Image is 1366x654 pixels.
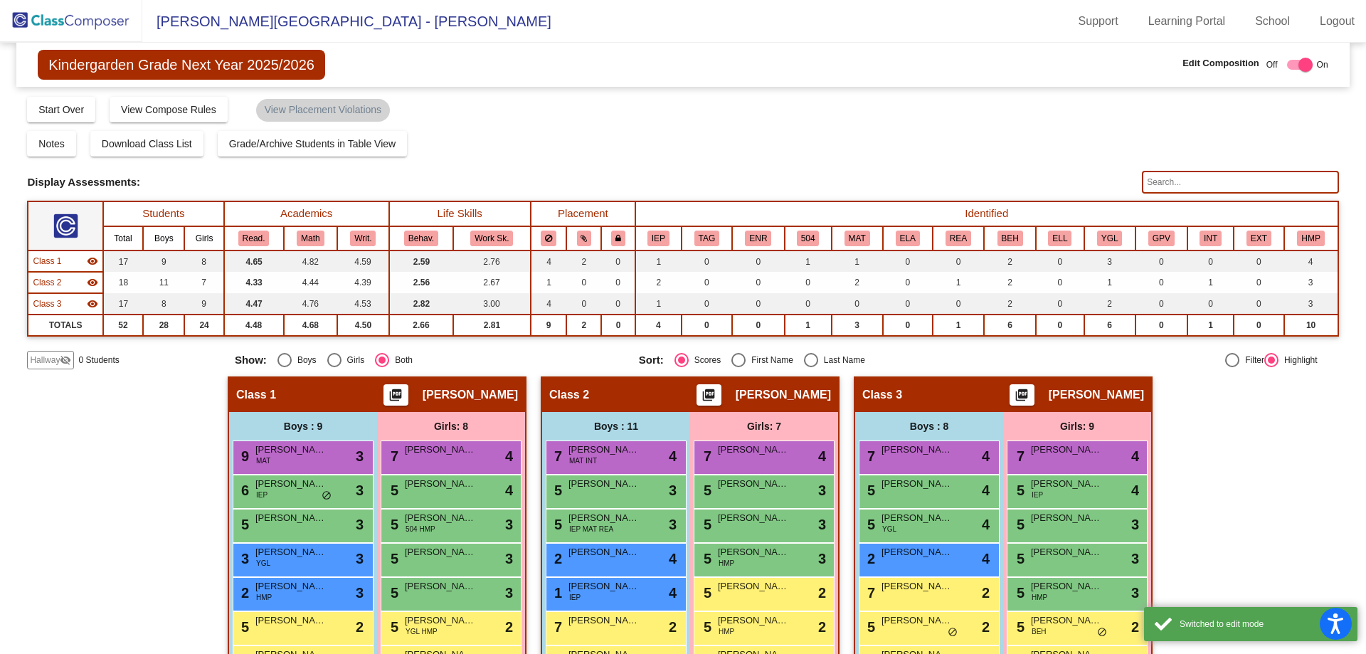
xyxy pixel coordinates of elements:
div: Girls: 7 [690,412,838,441]
span: 3 [356,480,364,501]
td: 0 [1036,250,1084,272]
span: [PERSON_NAME] [255,477,327,491]
span: do_not_disturb_alt [322,490,332,502]
td: 3.00 [453,293,531,315]
td: 0 [1234,293,1284,315]
span: [PERSON_NAME] [PERSON_NAME] [1031,443,1102,457]
span: [PERSON_NAME] [718,511,789,525]
button: ELL [1048,231,1071,246]
td: 0 [883,250,933,272]
mat-radio-group: Select an option [235,353,628,367]
td: 2.67 [453,272,531,293]
th: READ Plan [933,226,985,250]
td: 0 [1135,272,1188,293]
span: 5 [238,517,249,532]
th: Young for grade level [1084,226,1135,250]
span: 5 [864,482,875,498]
span: 5 [1013,551,1024,566]
td: 0 [682,293,732,315]
span: [PERSON_NAME] [255,443,327,457]
div: Both [389,354,413,366]
td: 0 [832,293,883,315]
td: 0 [682,315,732,336]
span: 4 [669,548,677,569]
span: [PERSON_NAME] [423,388,518,402]
td: 0 [785,272,832,293]
td: 24 [184,315,223,336]
span: MAT INT [569,455,597,466]
span: Off [1266,58,1278,71]
button: YGL [1097,231,1123,246]
td: 2.66 [389,315,453,336]
td: 0 [1234,272,1284,293]
span: 4 [669,582,677,603]
span: 4 [505,445,513,467]
td: 1 [785,250,832,272]
td: 1 [635,250,682,272]
span: 5 [864,517,875,532]
td: 0 [601,272,635,293]
span: View Compose Rules [121,104,216,115]
span: Sort: [639,354,664,366]
td: 2.81 [453,315,531,336]
span: 3 [238,551,249,566]
td: 6 [984,315,1036,336]
th: Placement [531,201,635,226]
th: Introvert [1187,226,1234,250]
mat-icon: picture_as_pdf [700,388,717,408]
th: TAG Identified [682,226,732,250]
span: 4 [505,480,513,501]
td: 2 [832,272,883,293]
button: TAG [694,231,719,246]
td: 0 [1135,315,1188,336]
th: English Language Learner [1036,226,1084,250]
mat-icon: picture_as_pdf [387,388,404,408]
td: 11 [143,272,184,293]
span: 4 [982,445,990,467]
th: Good Parent Volunteer [1135,226,1188,250]
span: Class 2 [549,388,589,402]
mat-icon: visibility [87,298,98,310]
td: 2 [984,250,1036,272]
td: 0 [1036,272,1084,293]
th: MTSS Reading [883,226,933,250]
th: MTSS Math [832,226,883,250]
th: Boys [143,226,184,250]
td: 2 [635,272,682,293]
td: 4.82 [284,250,338,272]
td: 0 [1135,293,1188,315]
div: Scores [689,354,721,366]
td: 0 [1187,293,1234,315]
td: 0 [785,293,832,315]
span: Show: [235,354,267,366]
td: 4 [635,315,682,336]
span: IEP [256,490,268,500]
span: 3 [505,548,513,569]
div: Boys : 9 [229,412,377,441]
div: Boys [292,354,317,366]
span: Class 1 [33,255,61,268]
span: [PERSON_NAME] [405,511,476,525]
input: Search... [1142,171,1338,194]
span: Grade/Archive Students in Table View [229,138,396,149]
td: 2.59 [389,250,453,272]
span: 4 [982,480,990,501]
td: 4 [531,293,567,315]
span: [PERSON_NAME] [881,443,953,457]
button: MAT [845,231,870,246]
a: Logout [1308,10,1366,33]
th: Academics [224,201,389,226]
mat-icon: visibility [87,255,98,267]
mat-icon: visibility [87,277,98,288]
span: 5 [1013,517,1024,532]
td: 1 [832,250,883,272]
span: 5 [551,517,562,532]
span: [PERSON_NAME] [568,579,640,594]
span: 3 [1131,514,1139,535]
td: 2.82 [389,293,453,315]
td: 1 [933,315,985,336]
span: [PERSON_NAME] [1031,511,1102,525]
td: 4 [1284,250,1338,272]
td: 1 [1084,272,1135,293]
td: 0 [1234,315,1284,336]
